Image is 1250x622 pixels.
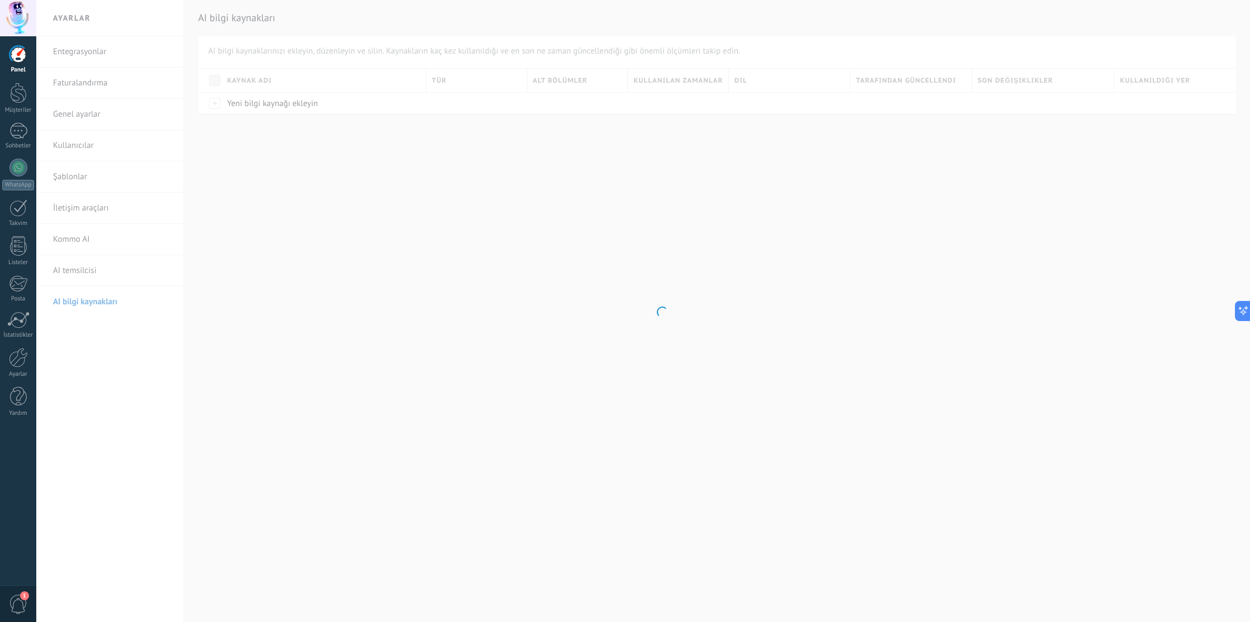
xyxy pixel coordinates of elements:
[2,259,35,266] div: Listeler
[2,180,34,190] div: WhatsApp
[2,295,35,303] div: Posta
[2,410,35,417] div: Yardım
[2,220,35,227] div: Takvim
[2,66,35,74] div: Panel
[2,142,35,150] div: Sohbetler
[20,591,29,600] span: 1
[2,107,35,114] div: Müşteriler
[2,371,35,378] div: Ayarlar
[2,332,35,339] div: İstatistikler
